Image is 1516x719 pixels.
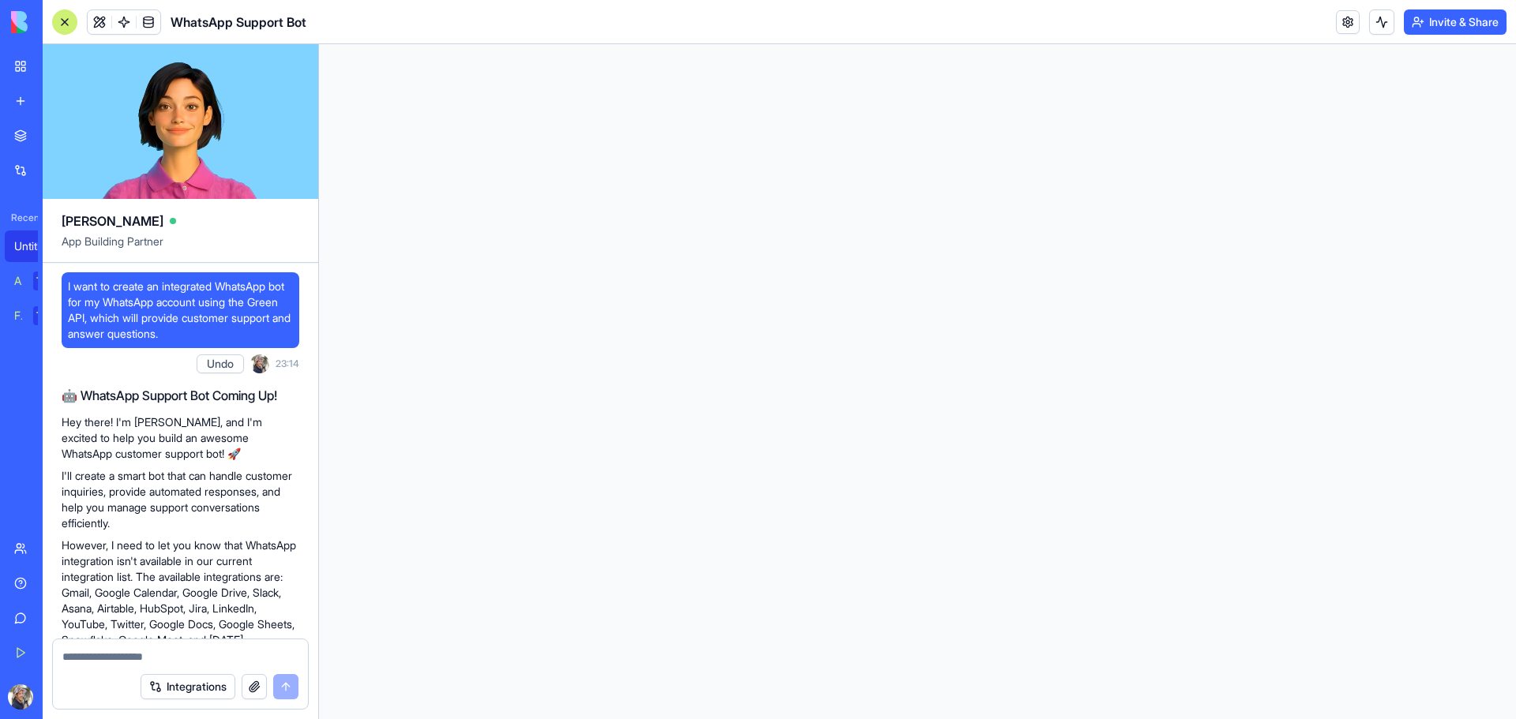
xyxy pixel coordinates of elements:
[319,44,1516,719] iframe: To enrich screen reader interactions, please activate Accessibility in Grammarly extension settings
[14,238,58,254] div: Untitled App
[171,13,306,32] span: WhatsApp Support Bot
[33,271,58,290] div: TRY
[141,674,235,699] button: Integrations
[5,300,68,331] a: Feedback FormTRY
[250,354,269,373] img: ACg8ocKD21XnNZK0qAA3P1z3go0WUZUKtulSgf1hm7e8YCwcjKHDukRE=s96-c
[62,386,299,405] h2: 🤖 WhatsApp Support Bot Coming Up!
[5,230,68,262] a: Untitled App
[68,279,293,342] span: I want to create an integrated WhatsApp bot for my WhatsApp account using the Green API, which wi...
[62,234,299,262] span: App Building Partner
[62,414,299,462] p: Hey there! I'm [PERSON_NAME], and I'm excited to help you build an awesome WhatsApp customer supp...
[33,306,58,325] div: TRY
[62,212,163,230] span: [PERSON_NAME]
[62,468,299,531] p: I'll create a smart bot that can handle customer inquiries, provide automated responses, and help...
[14,308,22,324] div: Feedback Form
[276,358,299,370] span: 23:14
[11,11,109,33] img: logo
[5,212,38,224] span: Recent
[8,684,33,710] img: ACg8ocKD21XnNZK0qAA3P1z3go0WUZUKtulSgf1hm7e8YCwcjKHDukRE=s96-c
[197,354,244,373] button: Undo
[1404,9,1507,35] button: Invite & Share
[5,265,68,297] a: AI Logo GeneratorTRY
[14,273,22,289] div: AI Logo Generator
[62,537,299,664] p: However, I need to let you know that WhatsApp integration isn't available in our current integrat...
